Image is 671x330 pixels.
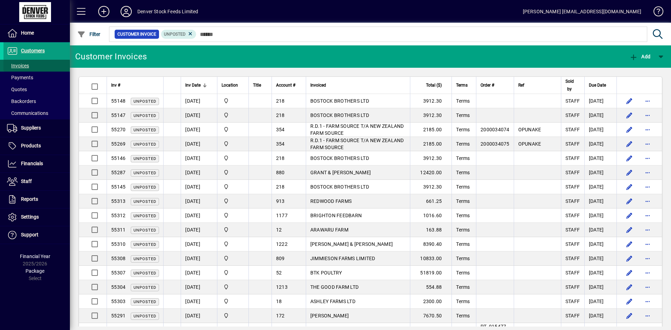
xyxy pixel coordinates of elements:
[456,141,470,147] span: Terms
[642,281,653,293] button: More options
[134,257,156,261] span: Unposted
[3,107,70,119] a: Communications
[134,242,156,247] span: Unposted
[111,81,159,89] div: Inv #
[642,224,653,235] button: More options
[642,310,653,321] button: More options
[222,81,244,89] div: Location
[75,28,102,41] button: Filter
[111,127,125,132] span: 55270
[181,237,217,251] td: [DATE]
[518,141,541,147] span: OPUNAKE
[111,313,125,318] span: 55291
[481,141,510,147] span: 2000034075
[134,228,156,233] span: Unposted
[137,6,199,17] div: Denver Stock Feeds Limited
[456,98,470,104] span: Terms
[410,194,452,208] td: 661.25
[584,251,616,266] td: [DATE]
[222,154,244,162] span: DENVER STOCKFEEDS LTD
[134,128,156,132] span: Unposted
[310,270,342,276] span: BTK POULTRY
[456,241,470,247] span: Terms
[565,112,580,118] span: STAFF
[565,227,580,233] span: STAFF
[276,299,282,304] span: 18
[77,31,101,37] span: Filter
[222,183,244,191] span: DENVER STOCKFEEDS LTD
[276,127,285,132] span: 354
[642,153,653,164] button: More options
[456,112,470,118] span: Terms
[584,237,616,251] td: [DATE]
[642,95,653,107] button: More options
[111,213,125,218] span: 55312
[111,198,125,204] span: 55313
[518,127,541,132] span: OPUNAKE
[310,299,355,304] span: ASHLEY FARMS LTD
[310,284,359,290] span: THE GOOD FARM LTD
[565,241,580,247] span: STAFF
[624,296,635,307] button: Edit
[134,171,156,175] span: Unposted
[3,24,70,42] a: Home
[584,180,616,194] td: [DATE]
[456,213,470,218] span: Terms
[276,81,302,89] div: Account #
[253,81,267,89] div: Title
[115,5,137,18] button: Profile
[642,167,653,178] button: More options
[134,300,156,304] span: Unposted
[456,184,470,190] span: Terms
[3,191,70,208] a: Reports
[222,212,244,219] span: DENVER STOCKFEEDS LTD
[589,81,612,89] div: Due Date
[185,81,213,89] div: Inv Date
[181,108,217,123] td: [DATE]
[93,5,115,18] button: Add
[629,54,650,59] span: Add
[222,255,244,262] span: DENVER STOCKFEEDS LTD
[456,256,470,261] span: Terms
[111,299,125,304] span: 55303
[565,155,580,161] span: STAFF
[222,140,244,148] span: DENVER STOCKFEEDS LTD
[276,112,285,118] span: 218
[624,253,635,264] button: Edit
[481,81,494,89] span: Order #
[7,98,36,104] span: Backorders
[456,81,468,89] span: Terms
[642,210,653,221] button: More options
[20,254,50,259] span: Financial Year
[75,51,147,62] div: Customer Invoices
[310,123,404,136] span: R.D.1 - FARM SOURCE T/A NEW ZEALAND FARM SOURCE
[3,208,70,226] a: Settings
[164,32,186,37] span: Unposted
[310,256,375,261] span: JIMMIESON FARMS LIMITED
[624,138,635,149] button: Edit
[3,173,70,190] a: Staff
[111,284,125,290] span: 55304
[456,270,470,276] span: Terms
[456,227,470,233] span: Terms
[181,123,217,137] td: [DATE]
[181,294,217,309] td: [DATE]
[584,166,616,180] td: [DATE]
[7,75,33,80] span: Payments
[624,110,635,121] button: Edit
[518,81,557,89] div: Ref
[624,267,635,278] button: Edit
[276,227,282,233] span: 12
[628,50,652,63] button: Add
[642,124,653,135] button: More options
[222,111,244,119] span: DENVER STOCKFEEDS LTD
[222,283,244,291] span: DENVER STOCKFEEDS LTD
[310,213,362,218] span: BRIGHTON FEEDBARN
[310,198,352,204] span: REDWOOD FARMS
[642,267,653,278] button: More options
[26,268,44,274] span: Package
[624,210,635,221] button: Edit
[181,151,217,166] td: [DATE]
[584,123,616,137] td: [DATE]
[111,184,125,190] span: 55145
